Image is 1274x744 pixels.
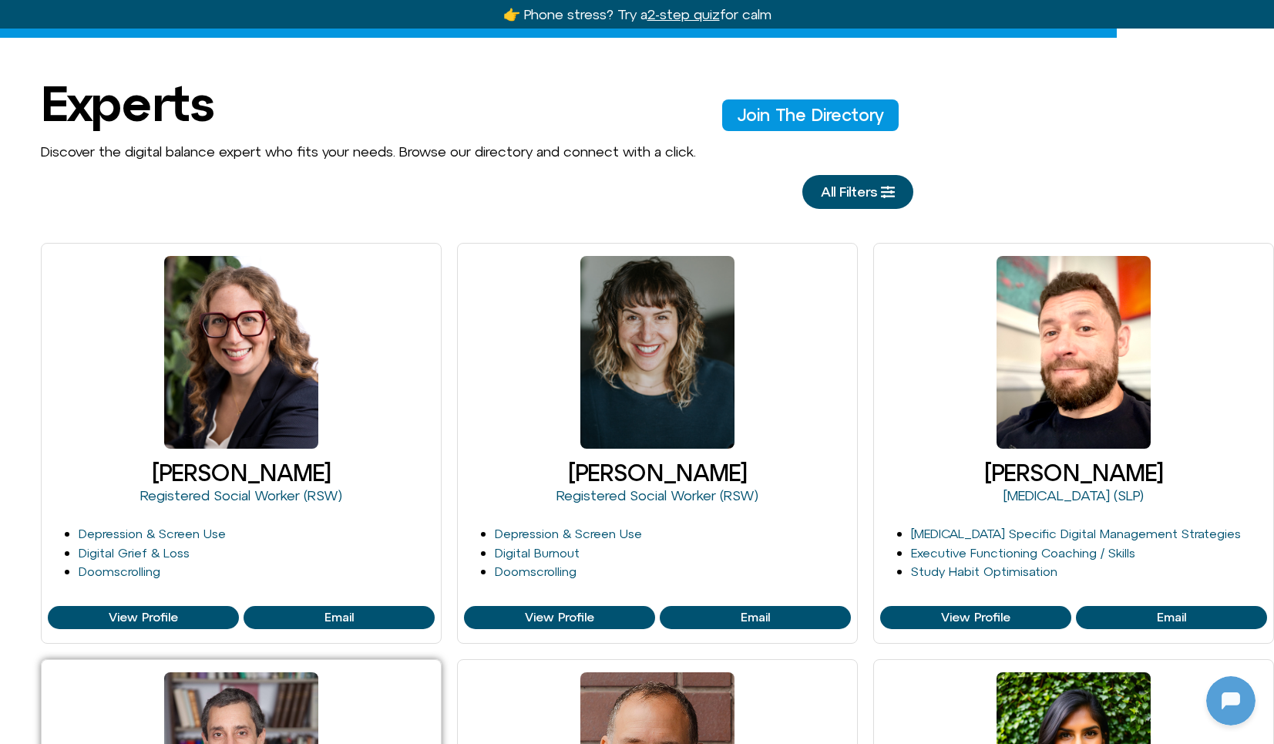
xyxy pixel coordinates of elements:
svg: Restart Conversation Button [243,7,269,33]
a: Depression & Screen Use [495,527,642,540]
p: Good to see you. Phone focus time. Which moment [DATE] grabs your phone the most? Choose one: 1) ... [44,165,275,239]
a: Digital Grief & Loss [79,546,190,560]
a: View Profile of Craig Selinger [880,606,1071,629]
a: Registered Social Worker (RSW) [140,487,342,503]
span: View Profile [941,611,1010,624]
p: [DATE] [134,126,175,145]
a: All Filters [802,175,913,209]
p: Looks like you stepped away—no worries. Message me when you're ready. What feels like a good next... [44,384,275,458]
a: Doomscrolling [79,564,160,578]
span: Email [324,611,354,624]
svg: Voice Input Button [264,492,288,517]
img: N5FCcHC.png [14,8,39,32]
button: Expand Header Button [4,4,304,36]
span: Email [741,611,770,624]
a: View Profile of Blair Wexler-Singer [244,606,435,629]
p: Makes sense — you want clarity. When do you reach for your phone most [DATE]? Choose one: 1) Morn... [44,265,275,358]
a: Join The Director [722,99,899,130]
iframe: Botpress [1206,676,1256,725]
a: View Profile of Cleo Haber [464,606,655,629]
img: N5FCcHC.png [4,224,25,245]
textarea: Message Input [26,497,239,512]
a: Depression & Screen Use [79,527,226,540]
img: N5FCcHC.png [4,443,25,464]
a: [PERSON_NAME] [984,460,1163,486]
a: View Profile of Blair Wexler-Singer [48,606,239,629]
u: 2-step quiz [647,6,720,22]
span: All Filters [821,184,877,200]
a: [MEDICAL_DATA] Specific Digital Management Strategies [911,527,1241,540]
a: Executive Functioning Coaching / Skills [911,546,1135,560]
a: 👉 Phone stress? Try a2-step quizfor calm [503,6,771,22]
a: Registered Social Worker (RSW) [556,487,758,503]
h1: [DOMAIN_NAME] [96,39,213,60]
h2: [DOMAIN_NAME] [45,10,237,30]
span: Discover the digital balance expert who fits your needs. Browse our directory and connect with a ... [41,143,696,160]
a: View Profile of Cleo Haber [660,606,851,629]
a: Digital Burnout [495,546,580,560]
h1: Experts [41,76,213,130]
span: View Profile [109,611,178,624]
span: Email [1157,611,1186,624]
svg: Close Chatbot Button [269,7,295,33]
span: Join The Directory [738,106,883,124]
a: [MEDICAL_DATA] (SLP) [1003,487,1144,503]
span: View Profile [525,611,594,624]
a: View Profile of Craig Selinger [1076,606,1267,629]
img: N5FCcHC.png [4,342,25,364]
a: [PERSON_NAME] [152,460,331,486]
a: Study Habit Optimisation [911,564,1057,578]
a: Doomscrolling [495,564,576,578]
a: [PERSON_NAME] [568,460,747,486]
